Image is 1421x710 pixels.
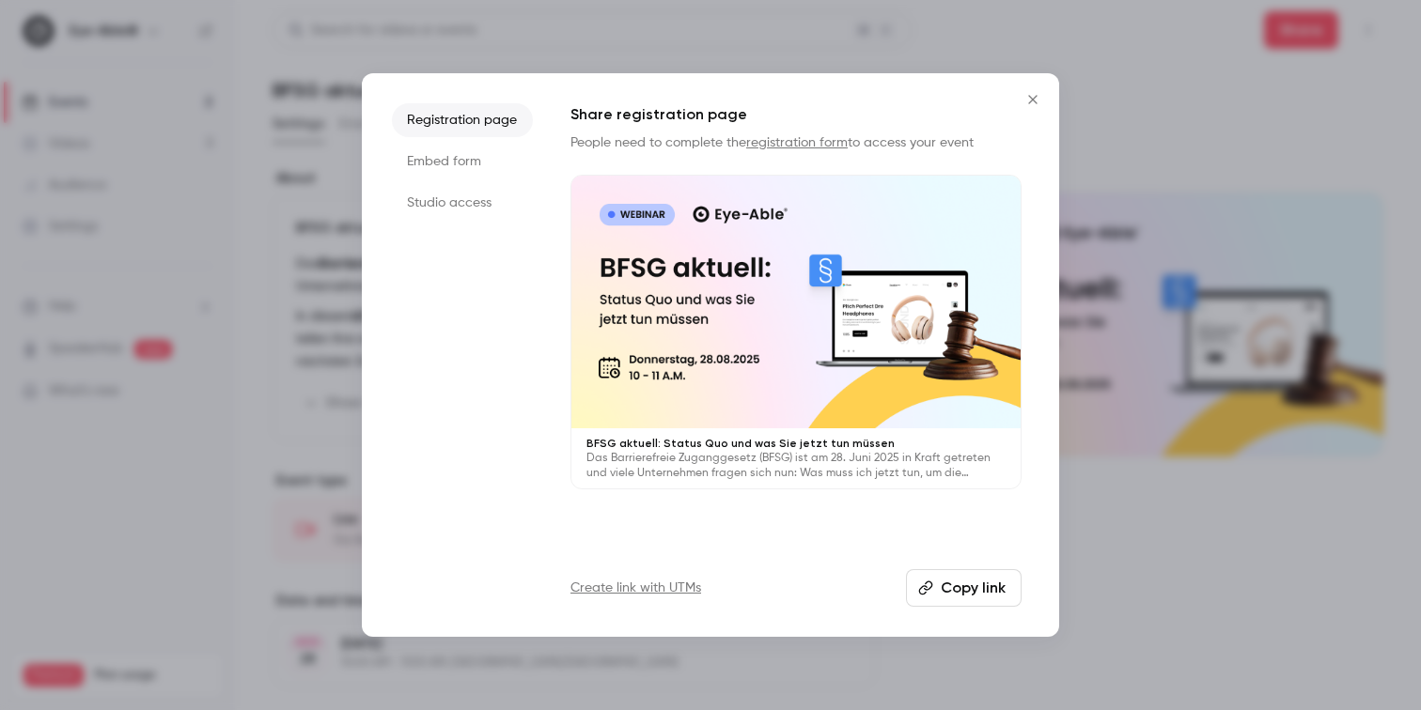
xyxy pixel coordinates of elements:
button: Close [1014,81,1052,118]
p: People need to complete the to access your event [570,133,1022,152]
a: registration form [746,136,848,149]
li: Embed form [392,145,533,178]
a: Create link with UTMs [570,579,701,597]
h1: Share registration page [570,103,1022,126]
li: Studio access [392,186,533,220]
p: Das Barrierefreie Zuganggesetz (BFSG) ist am 28. Juni 2025 in Kraft getreten und viele Unternehme... [586,451,1006,481]
p: BFSG aktuell: Status Quo und was Sie jetzt tun müssen [586,436,1006,451]
button: Copy link [906,569,1022,607]
li: Registration page [392,103,533,137]
a: BFSG aktuell: Status Quo und was Sie jetzt tun müssenDas Barrierefreie Zuganggesetz (BFSG) ist am... [570,175,1022,489]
